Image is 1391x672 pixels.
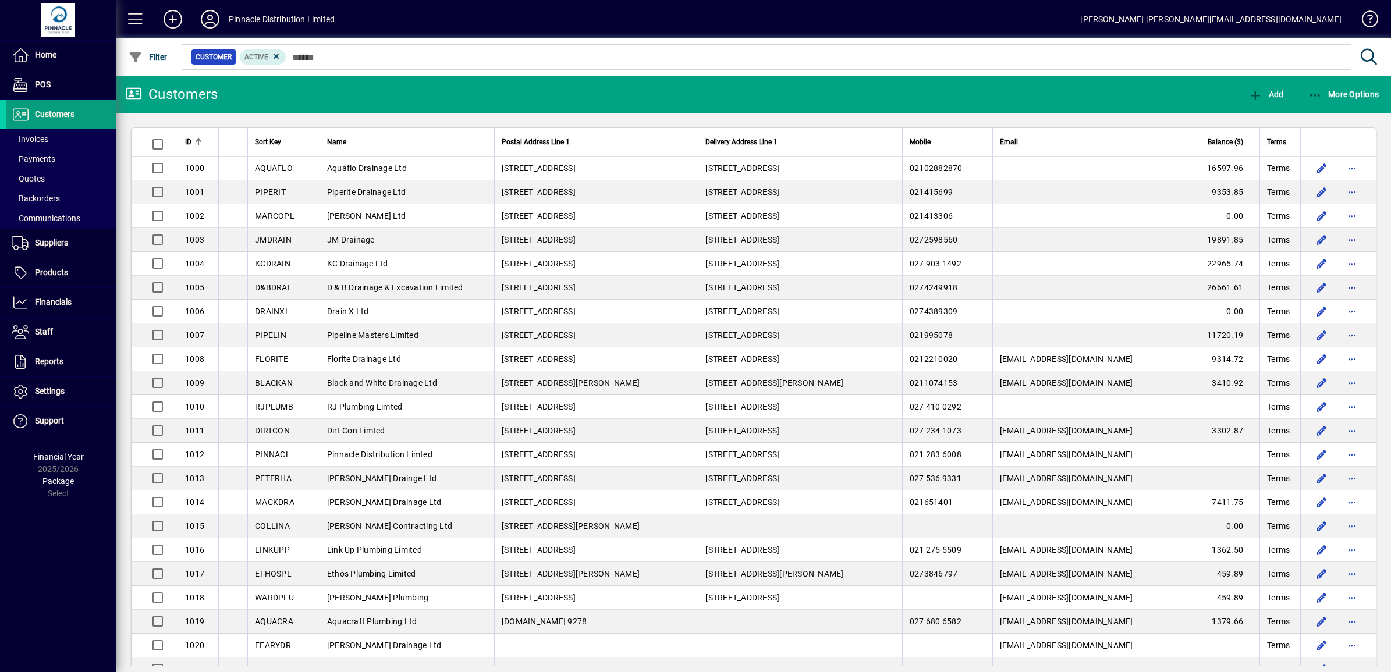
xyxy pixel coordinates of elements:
[1343,541,1361,559] button: More options
[6,169,116,189] a: Quotes
[327,136,346,148] span: Name
[42,477,74,486] span: Package
[1267,496,1290,508] span: Terms
[185,163,204,173] span: 1000
[255,378,293,387] span: BLACKAN
[910,330,953,340] span: 021995078
[910,474,961,483] span: 027 536 9331
[327,497,442,507] span: [PERSON_NAME] Drainage Ltd
[1312,612,1331,631] button: Edit
[6,229,116,258] a: Suppliers
[1312,636,1331,655] button: Edit
[910,136,985,148] div: Mobile
[1190,300,1259,323] td: 0.00
[129,52,168,62] span: Filter
[502,307,576,316] span: [STREET_ADDRESS]
[705,330,779,340] span: [STREET_ADDRESS]
[705,545,779,554] span: [STREET_ADDRESS]
[705,593,779,602] span: [STREET_ADDRESS]
[33,452,84,461] span: Financial Year
[1267,639,1290,651] span: Terms
[1312,183,1331,201] button: Edit
[1267,544,1290,556] span: Terms
[35,386,65,396] span: Settings
[705,283,779,292] span: [STREET_ADDRESS]
[502,617,587,626] span: [DOMAIN_NAME] 9278
[185,330,204,340] span: 1007
[185,450,204,459] span: 1012
[1267,136,1286,148] span: Terms
[35,268,68,277] span: Products
[1000,354,1133,364] span: [EMAIL_ADDRESS][DOMAIN_NAME]
[1190,228,1259,252] td: 19891.85
[1312,230,1331,249] button: Edit
[1190,204,1259,228] td: 0.00
[1190,610,1259,634] td: 1379.66
[1343,302,1361,321] button: More options
[1190,157,1259,180] td: 16597.96
[185,211,204,221] span: 1002
[1312,254,1331,273] button: Edit
[1312,564,1331,583] button: Edit
[502,136,570,148] span: Postal Address Line 1
[910,545,961,554] span: 021 275 5509
[1343,469,1361,488] button: More options
[1267,258,1290,269] span: Terms
[12,134,48,144] span: Invoices
[1267,210,1290,222] span: Terms
[1312,302,1331,321] button: Edit
[1312,278,1331,297] button: Edit
[1343,421,1361,440] button: More options
[1190,586,1259,610] td: 459.89
[1000,426,1133,435] span: [EMAIL_ADDRESS][DOMAIN_NAME]
[185,497,204,507] span: 1014
[12,174,45,183] span: Quotes
[1267,329,1290,341] span: Terms
[327,211,406,221] span: [PERSON_NAME] Ltd
[1343,207,1361,225] button: More options
[255,545,290,554] span: LINKUPP
[1312,517,1331,535] button: Edit
[1343,636,1361,655] button: More options
[1267,282,1290,293] span: Terms
[6,258,116,287] a: Products
[6,70,116,99] a: POS
[502,283,576,292] span: [STREET_ADDRESS]
[1343,564,1361,583] button: More options
[910,211,953,221] span: 021413306
[185,402,204,411] span: 1010
[35,109,74,119] span: Customers
[705,211,779,221] span: [STREET_ADDRESS]
[255,187,286,197] span: PIPERIT
[327,136,487,148] div: Name
[255,426,290,435] span: DIRTCON
[1000,569,1133,578] span: [EMAIL_ADDRESS][DOMAIN_NAME]
[1267,592,1290,603] span: Terms
[1190,514,1259,538] td: 0.00
[327,307,369,316] span: Drain X Ltd
[1343,230,1361,249] button: More options
[1343,374,1361,392] button: More options
[35,238,68,247] span: Suppliers
[502,450,576,459] span: [STREET_ADDRESS]
[6,41,116,70] a: Home
[255,136,281,148] span: Sort Key
[502,259,576,268] span: [STREET_ADDRESS]
[255,593,294,602] span: WARDPLU
[12,154,55,163] span: Payments
[1343,159,1361,177] button: More options
[705,259,779,268] span: [STREET_ADDRESS]
[1343,397,1361,416] button: More options
[327,474,437,483] span: [PERSON_NAME] Drainge Ltd
[1312,159,1331,177] button: Edit
[1343,612,1361,631] button: More options
[6,288,116,317] a: Financials
[255,330,286,340] span: PIPELIN
[327,617,417,626] span: Aquacraft Plumbing Ltd
[1190,276,1259,300] td: 26661.61
[910,307,958,316] span: 0274389309
[1267,520,1290,532] span: Terms
[35,416,64,425] span: Support
[185,474,204,483] span: 1013
[705,474,779,483] span: [STREET_ADDRESS]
